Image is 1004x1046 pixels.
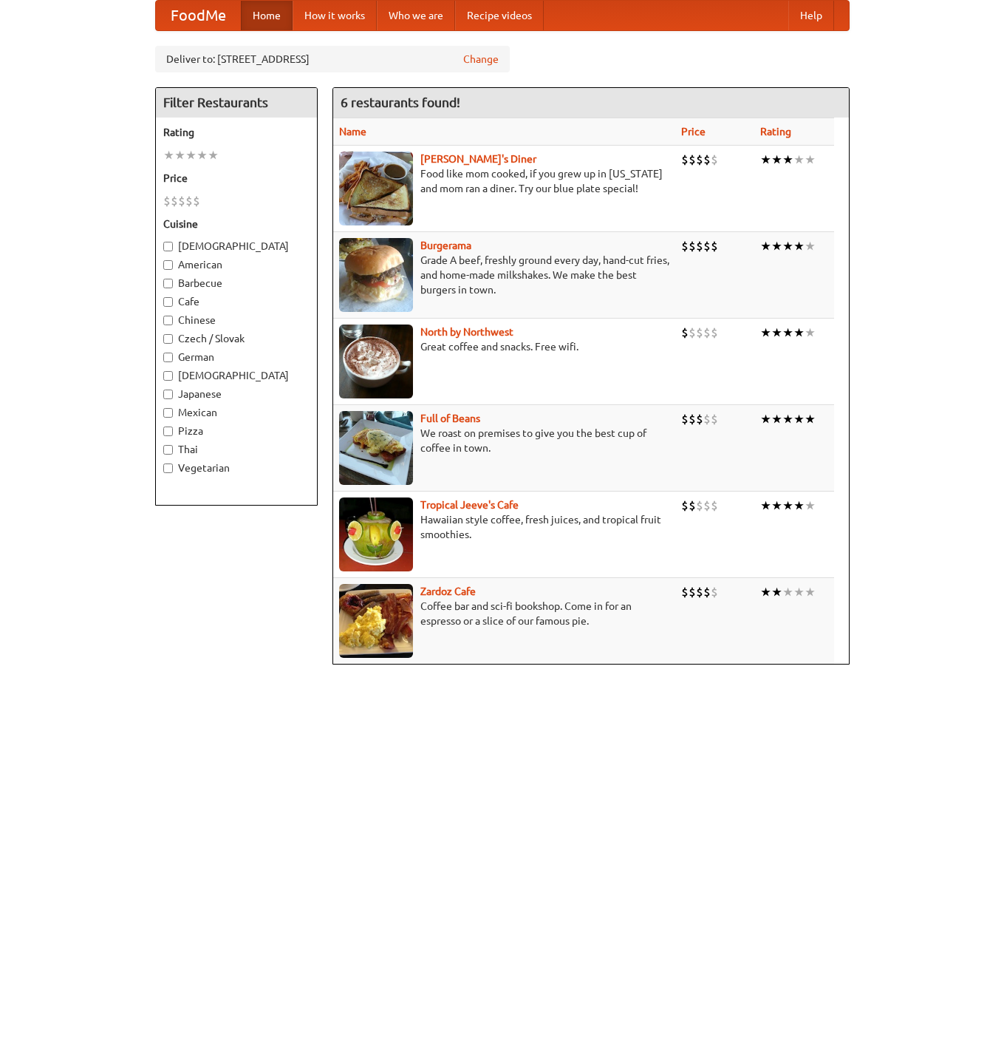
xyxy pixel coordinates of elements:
[178,193,185,209] li: $
[788,1,834,30] a: Help
[377,1,455,30] a: Who we are
[163,427,173,436] input: Pizza
[163,316,173,325] input: Chinese
[339,426,669,455] p: We roast on premises to give you the best cup of coffee in town.
[760,238,771,254] li: ★
[163,313,310,327] label: Chinese
[681,238,689,254] li: $
[805,584,816,600] li: ★
[760,497,771,514] li: ★
[696,152,703,168] li: $
[174,147,185,163] li: ★
[420,153,536,165] a: [PERSON_NAME]'s Diner
[339,599,669,628] p: Coffee bar and sci-fi bookshop. Come in for an espresso or a slice of our famous pie.
[782,497,793,514] li: ★
[185,193,193,209] li: $
[420,585,476,597] b: Zardoz Cafe
[805,497,816,514] li: ★
[163,257,310,272] label: American
[420,240,471,251] a: Burgerama
[163,408,173,418] input: Mexican
[681,497,689,514] li: $
[793,497,805,514] li: ★
[805,325,816,341] li: ★
[760,325,771,341] li: ★
[782,584,793,600] li: ★
[696,411,703,427] li: $
[163,461,310,475] label: Vegetarian
[339,152,413,225] img: sallys.jpg
[163,279,173,288] input: Barbecue
[771,325,782,341] li: ★
[163,171,310,186] h5: Price
[339,325,413,398] img: north.jpg
[681,411,689,427] li: $
[163,125,310,140] h5: Rating
[793,152,805,168] li: ★
[156,88,317,118] h4: Filter Restaurants
[193,193,200,209] li: $
[163,193,171,209] li: $
[696,584,703,600] li: $
[805,411,816,427] li: ★
[771,584,782,600] li: ★
[163,242,173,251] input: [DEMOGRAPHIC_DATA]
[689,584,696,600] li: $
[163,297,173,307] input: Cafe
[339,339,669,354] p: Great coffee and snacks. Free wifi.
[681,126,706,137] a: Price
[711,411,718,427] li: $
[760,411,771,427] li: ★
[689,325,696,341] li: $
[793,411,805,427] li: ★
[805,152,816,168] li: ★
[339,166,669,196] p: Food like mom cooked, if you grew up in [US_STATE] and mom ran a diner. Try our blue plate special!
[711,584,718,600] li: $
[163,463,173,473] input: Vegetarian
[163,424,310,438] label: Pizza
[163,445,173,455] input: Thai
[681,325,689,341] li: $
[711,152,718,168] li: $
[711,238,718,254] li: $
[339,497,413,571] img: jeeves.jpg
[696,497,703,514] li: $
[703,411,711,427] li: $
[163,368,310,383] label: [DEMOGRAPHIC_DATA]
[163,217,310,231] h5: Cuisine
[760,584,771,600] li: ★
[241,1,293,30] a: Home
[163,294,310,309] label: Cafe
[703,325,711,341] li: $
[771,497,782,514] li: ★
[793,584,805,600] li: ★
[163,331,310,346] label: Czech / Slovak
[420,326,513,338] a: North by Northwest
[208,147,219,163] li: ★
[163,387,310,401] label: Japanese
[163,276,310,291] label: Barbecue
[782,152,793,168] li: ★
[760,126,791,137] a: Rating
[703,497,711,514] li: $
[711,325,718,341] li: $
[293,1,377,30] a: How it works
[163,353,173,362] input: German
[696,325,703,341] li: $
[420,412,480,424] a: Full of Beans
[339,238,413,312] img: burgerama.jpg
[760,152,771,168] li: ★
[793,238,805,254] li: ★
[197,147,208,163] li: ★
[163,147,174,163] li: ★
[703,584,711,600] li: $
[805,238,816,254] li: ★
[156,1,241,30] a: FoodMe
[339,512,669,542] p: Hawaiian style coffee, fresh juices, and tropical fruit smoothies.
[703,152,711,168] li: $
[155,46,510,72] div: Deliver to: [STREET_ADDRESS]
[703,238,711,254] li: $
